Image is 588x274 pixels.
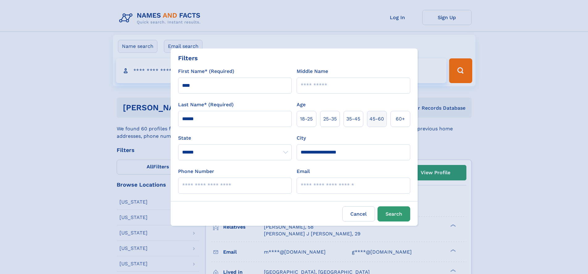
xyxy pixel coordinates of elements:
div: Filters [178,53,198,63]
label: Age [297,101,306,108]
label: First Name* (Required) [178,68,234,75]
label: Middle Name [297,68,328,75]
label: Phone Number [178,168,214,175]
label: Email [297,168,310,175]
span: 45‑60 [369,115,384,123]
span: 18‑25 [300,115,313,123]
button: Search [377,206,410,221]
label: City [297,134,306,142]
label: Cancel [342,206,375,221]
label: Last Name* (Required) [178,101,234,108]
span: 60+ [396,115,405,123]
span: 35‑45 [346,115,360,123]
span: 25‑35 [323,115,337,123]
label: State [178,134,292,142]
